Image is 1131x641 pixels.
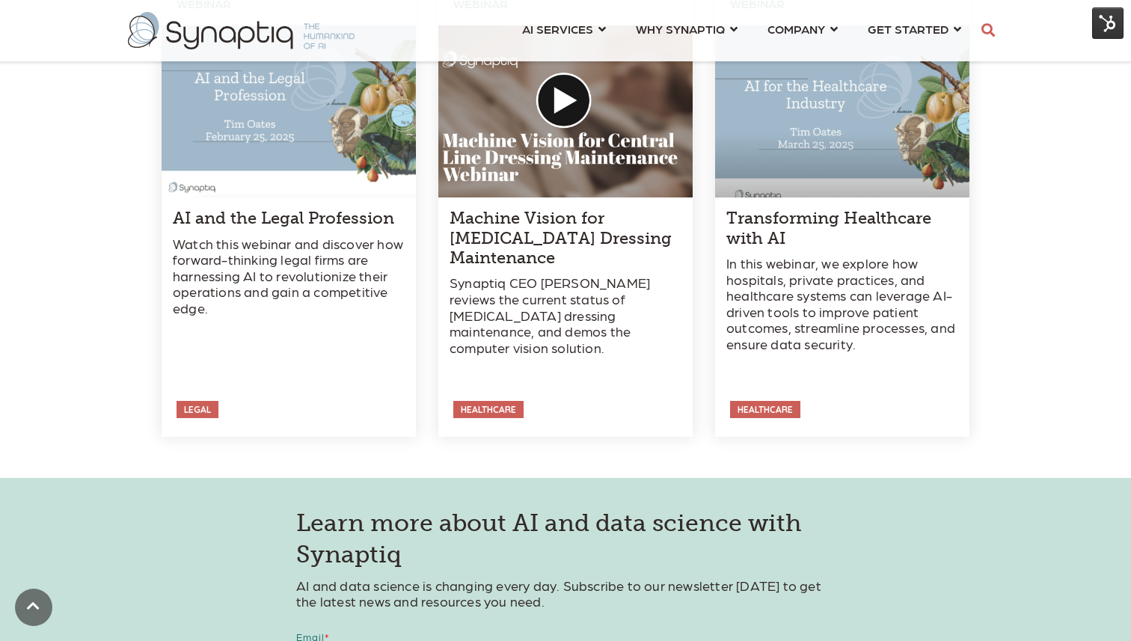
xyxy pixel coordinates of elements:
[1092,7,1124,39] img: HubSpot Tools Menu Toggle
[522,15,606,43] a: AI SERVICES
[296,508,835,570] h3: Learn more about AI and data science with Synaptiq
[636,15,738,43] a: WHY SYNAPTIQ
[636,19,725,39] span: WHY SYNAPTIQ
[296,577,835,610] p: AI and data science is changing every day. Subscribe to our newsletter [DATE] to get the latest n...
[522,19,593,39] span: AI SERVICES
[767,19,825,39] span: COMPANY
[767,15,838,43] a: COMPANY
[868,19,948,39] span: GET STARTED
[507,4,976,58] nav: menu
[128,12,355,49] img: synaptiq logo-2
[868,15,961,43] a: GET STARTED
